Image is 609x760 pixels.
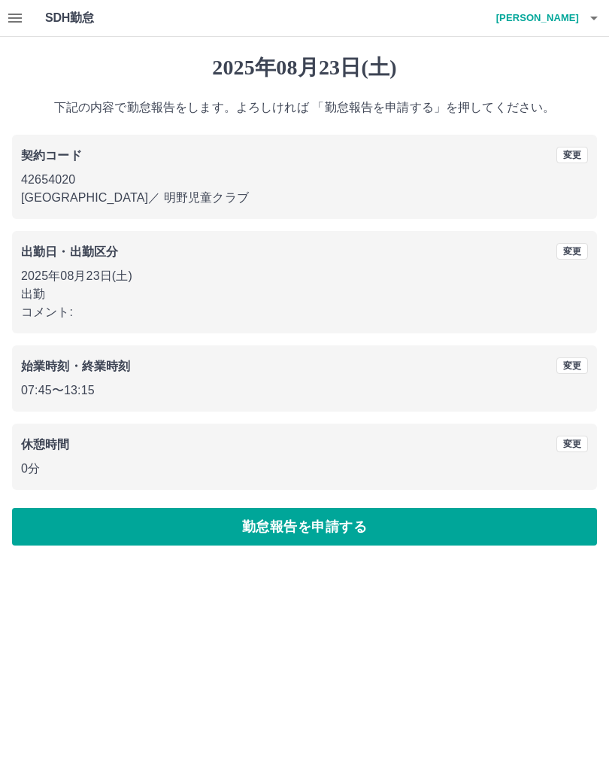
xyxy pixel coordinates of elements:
[556,357,588,374] button: 変更
[12,508,597,546] button: 勤怠報告を申請する
[21,267,588,285] p: 2025年08月23日(土)
[21,360,130,372] b: 始業時刻・終業時刻
[21,382,588,400] p: 07:45 〜 13:15
[21,285,588,303] p: 出勤
[21,149,82,162] b: 契約コード
[556,436,588,452] button: 変更
[12,99,597,117] p: 下記の内容で勤怠報告をします。よろしければ 「勤怠報告を申請する」を押してください。
[21,171,588,189] p: 42654020
[556,147,588,163] button: 変更
[21,460,588,478] p: 0分
[21,189,588,207] p: [GEOGRAPHIC_DATA] ／ 明野児童クラブ
[12,55,597,81] h1: 2025年08月23日(土)
[21,438,70,451] b: 休憩時間
[21,303,588,321] p: コメント:
[21,245,118,258] b: 出勤日・出勤区分
[556,243,588,260] button: 変更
